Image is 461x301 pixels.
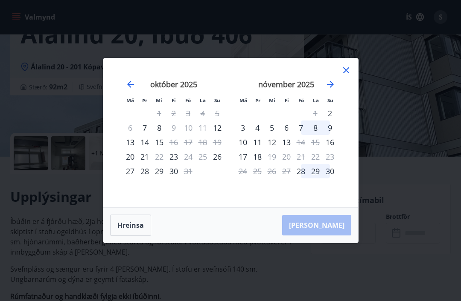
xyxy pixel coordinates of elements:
[123,135,137,149] td: Choose mánudagur, 13. október 2025 as your check-in date. It’s available.
[250,120,265,135] td: Choose þriðjudagur, 4. nóvember 2025 as your check-in date. It’s available.
[323,135,337,149] div: Aðeins innritun í boði
[265,135,279,149] div: 12
[210,120,225,135] td: Choose sunnudagur, 12. október 2025 as your check-in date. It’s available.
[294,120,308,135] div: 7
[279,164,294,178] td: Not available. fimmtudagur, 27. nóvember 2025
[323,164,337,178] div: 30
[285,97,289,103] small: Fi
[210,120,225,135] div: Aðeins innritun í boði
[250,149,265,164] td: Choose þriðjudagur, 18. nóvember 2025 as your check-in date. It’s available.
[323,164,337,178] td: Choose sunnudagur, 30. nóvember 2025 as your check-in date. It’s available.
[265,149,279,164] td: Not available. miðvikudagur, 19. nóvember 2025
[152,164,166,178] div: 29
[210,149,225,164] div: Aðeins innritun í boði
[137,164,152,178] div: 28
[323,120,337,135] td: Choose sunnudagur, 9. nóvember 2025 as your check-in date. It’s available.
[152,120,166,135] div: 8
[323,135,337,149] td: Choose sunnudagur, 16. nóvember 2025 as your check-in date. It’s available.
[308,120,323,135] div: 8
[166,164,181,178] td: Choose fimmtudagur, 30. október 2025 as your check-in date. It’s available.
[236,149,250,164] td: Choose mánudagur, 17. nóvember 2025 as your check-in date. It’s available.
[166,164,181,178] div: 30
[210,106,225,120] td: Not available. sunnudagur, 5. október 2025
[166,120,181,135] div: Aðeins útritun í boði
[137,120,152,135] div: Aðeins innritun í boði
[123,120,137,135] td: Not available. mánudagur, 6. október 2025
[279,135,294,149] div: 13
[236,135,250,149] td: Choose mánudagur, 10. nóvember 2025 as your check-in date. It’s available.
[265,120,279,135] td: Choose miðvikudagur, 5. nóvember 2025 as your check-in date. It’s available.
[239,97,247,103] small: Má
[181,149,195,164] td: Not available. föstudagur, 24. október 2025
[250,164,265,178] td: Not available. þriðjudagur, 25. nóvember 2025
[236,120,250,135] td: Choose mánudagur, 3. nóvember 2025 as your check-in date. It’s available.
[265,149,279,164] div: Aðeins útritun í boði
[294,149,308,164] td: Not available. föstudagur, 21. nóvember 2025
[294,164,308,178] td: Choose föstudagur, 28. nóvember 2025 as your check-in date. It’s available.
[308,164,323,178] td: Choose laugardagur, 29. nóvember 2025 as your check-in date. It’s available.
[152,106,166,120] td: Not available. miðvikudagur, 1. október 2025
[298,97,304,103] small: Fö
[166,135,181,149] td: Not available. fimmtudagur, 16. október 2025
[250,120,265,135] div: 4
[308,149,323,164] td: Not available. laugardagur, 22. nóvember 2025
[152,149,166,164] div: Aðeins útritun í boði
[325,79,336,89] div: Move forward to switch to the next month.
[210,135,225,149] td: Not available. sunnudagur, 19. október 2025
[181,149,195,164] div: Aðeins útritun í boði
[137,120,152,135] td: Choose þriðjudagur, 7. október 2025 as your check-in date. It’s available.
[125,79,136,89] div: Move backward to switch to the previous month.
[181,164,195,178] td: Not available. föstudagur, 31. október 2025
[110,215,151,236] button: Hreinsa
[114,69,348,197] div: Calendar
[152,149,166,164] td: Not available. miðvikudagur, 22. október 2025
[166,135,181,149] div: Aðeins útritun í boði
[294,164,308,178] div: Aðeins innritun í boði
[323,149,337,164] td: Not available. sunnudagur, 23. nóvember 2025
[181,106,195,120] td: Not available. föstudagur, 3. október 2025
[123,164,137,178] div: 27
[214,97,220,103] small: Su
[236,120,250,135] div: 3
[294,135,308,149] div: Aðeins útritun í boði
[265,120,279,135] div: 5
[156,97,162,103] small: Mi
[308,164,323,178] div: 29
[323,106,337,120] div: Aðeins innritun í boði
[279,120,294,135] div: 6
[123,149,137,164] td: Choose mánudagur, 20. október 2025 as your check-in date. It’s available.
[166,106,181,120] td: Not available. fimmtudagur, 2. október 2025
[123,135,137,149] div: 13
[152,120,166,135] td: Choose miðvikudagur, 8. október 2025 as your check-in date. It’s available.
[137,135,152,149] td: Choose þriðjudagur, 14. október 2025 as your check-in date. It’s available.
[123,164,137,178] td: Choose mánudagur, 27. október 2025 as your check-in date. It’s available.
[137,149,152,164] div: 21
[195,120,210,135] td: Not available. laugardagur, 11. október 2025
[236,135,250,149] div: 10
[294,120,308,135] td: Choose föstudagur, 7. nóvember 2025 as your check-in date. It’s available.
[152,135,166,149] div: 15
[294,135,308,149] td: Not available. föstudagur, 14. nóvember 2025
[142,97,147,103] small: Þr
[236,149,250,164] div: 17
[137,164,152,178] td: Choose þriðjudagur, 28. október 2025 as your check-in date. It’s available.
[195,106,210,120] td: Not available. laugardagur, 4. október 2025
[265,135,279,149] td: Choose miðvikudagur, 12. nóvember 2025 as your check-in date. It’s available.
[137,135,152,149] div: 14
[210,149,225,164] td: Choose sunnudagur, 26. október 2025 as your check-in date. It’s available.
[279,149,294,164] td: Not available. fimmtudagur, 20. nóvember 2025
[327,97,333,103] small: Su
[181,135,195,149] td: Not available. föstudagur, 17. október 2025
[166,149,181,164] div: Aðeins innritun í boði
[200,97,206,103] small: La
[323,106,337,120] td: Choose sunnudagur, 2. nóvember 2025 as your check-in date. It’s available.
[250,149,265,164] div: 18
[308,135,323,149] td: Not available. laugardagur, 15. nóvember 2025
[323,120,337,135] div: 9
[123,149,137,164] div: Aðeins innritun í boði
[279,135,294,149] td: Choose fimmtudagur, 13. nóvember 2025 as your check-in date. It’s available.
[265,164,279,178] td: Not available. miðvikudagur, 26. nóvember 2025
[255,97,260,103] small: Þr
[150,79,197,89] strong: október 2025
[137,149,152,164] td: Choose þriðjudagur, 21. október 2025 as your check-in date. It’s available.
